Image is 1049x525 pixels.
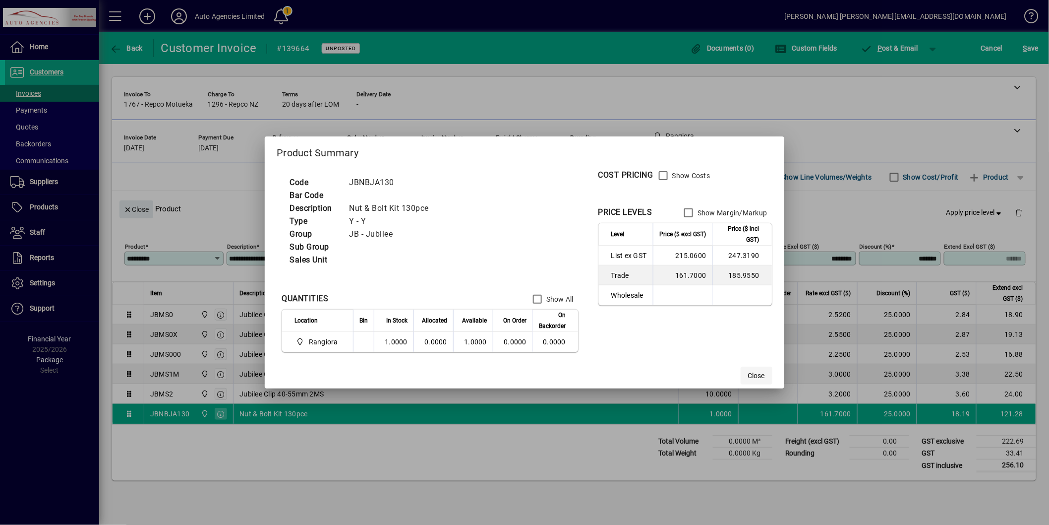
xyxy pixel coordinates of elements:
[670,171,710,181] label: Show Costs
[503,315,526,326] span: On Order
[748,371,765,381] span: Close
[344,215,441,228] td: Y - Y
[611,290,647,300] span: Wholesale
[285,189,344,202] td: Bar Code
[532,332,578,352] td: 0.0000
[344,176,441,189] td: JBNBJA130
[413,332,453,352] td: 0.0000
[285,176,344,189] td: Code
[285,254,344,266] td: Sales Unit
[344,228,441,241] td: JB - Jubilee
[712,265,772,285] td: 185.9550
[504,338,526,346] span: 0.0000
[462,315,487,326] span: Available
[359,315,368,326] span: Bin
[422,315,447,326] span: Allocated
[611,251,647,261] span: List ex GST
[294,315,318,326] span: Location
[696,208,767,218] label: Show Margin/Markup
[653,265,712,285] td: 161.7000
[285,228,344,241] td: Group
[741,367,772,385] button: Close
[598,206,652,218] div: PRICE LEVELS
[344,202,441,215] td: Nut & Bolt Kit 130pce
[611,229,625,240] span: Level
[712,246,772,265] td: 247.3190
[653,246,712,265] td: 215.0600
[285,241,344,254] td: Sub Group
[285,215,344,228] td: Type
[453,332,493,352] td: 1.0000
[539,310,566,331] span: On Backorder
[309,337,338,347] span: Rangiora
[611,270,647,280] span: Trade
[294,336,342,348] span: Rangiora
[660,229,706,240] span: Price ($ excl GST)
[598,169,653,181] div: COST PRICING
[374,332,413,352] td: 1.0000
[282,293,328,305] div: QUANTITIES
[719,223,759,245] span: Price ($ incl GST)
[285,202,344,215] td: Description
[386,315,408,326] span: In Stock
[544,294,574,304] label: Show All
[265,136,784,165] h2: Product Summary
